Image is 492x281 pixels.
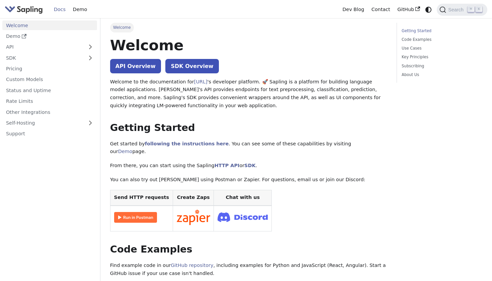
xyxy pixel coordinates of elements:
a: Welcome [2,20,97,30]
a: [URL] [194,79,208,84]
button: Expand sidebar category 'API' [84,42,97,52]
a: Contact [368,4,394,15]
a: About Us [402,72,480,78]
a: following the instructions here [145,141,229,146]
a: Demo [69,4,91,15]
p: Find example code in our , including examples for Python and JavaScript (React, Angular). Start a... [110,262,387,278]
a: Docs [50,4,69,15]
a: Subscribing [402,63,480,69]
p: Get started by . You can see some of these capabilities by visiting our page. [110,140,387,156]
th: Chat with us [214,190,272,206]
a: Use Cases [402,45,480,52]
a: API [2,42,84,52]
a: Dev Blog [339,4,367,15]
button: Expand sidebar category 'SDK' [84,53,97,63]
img: Run in Postman [114,212,157,223]
a: Code Examples [402,37,480,43]
a: Support [2,129,97,139]
p: From there, you can start using the Sapling or . [110,162,387,170]
a: Self-Hosting [2,118,97,128]
h2: Getting Started [110,122,387,134]
button: Switch between dark and light mode (currently system mode) [424,5,433,14]
a: Rate Limits [2,96,97,106]
a: Custom Models [2,75,97,84]
a: SDK [2,53,84,63]
a: Sapling.ai [5,5,45,14]
a: Other Integrations [2,107,97,117]
a: GitHub repository [171,263,213,268]
img: Connect in Zapier [177,210,210,225]
p: Welcome to the documentation for 's developer platform. 🚀 Sapling is a platform for building lang... [110,78,387,110]
span: Welcome [110,23,134,32]
a: SDK [244,163,255,168]
a: API Overview [110,59,161,73]
h1: Welcome [110,36,387,54]
a: HTTP API [215,163,240,168]
a: Getting Started [402,28,480,34]
h2: Code Examples [110,243,387,256]
a: Status and Uptime [2,85,97,95]
span: Search [446,7,468,12]
p: You can also try out [PERSON_NAME] using Postman or Zapier. For questions, email us or join our D... [110,176,387,184]
th: Create Zaps [173,190,214,206]
img: Join Discord [218,210,268,224]
a: Key Principles [402,54,480,60]
a: Demo [2,31,97,41]
a: SDK Overview [165,59,219,73]
button: Search (Command+K) [437,4,487,16]
nav: Breadcrumbs [110,23,387,32]
img: Sapling.ai [5,5,43,14]
kbd: ⌘ [468,6,474,12]
th: Send HTTP requests [110,190,173,206]
a: Demo [118,149,133,154]
a: GitHub [394,4,423,15]
kbd: K [476,6,482,12]
a: Pricing [2,64,97,74]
